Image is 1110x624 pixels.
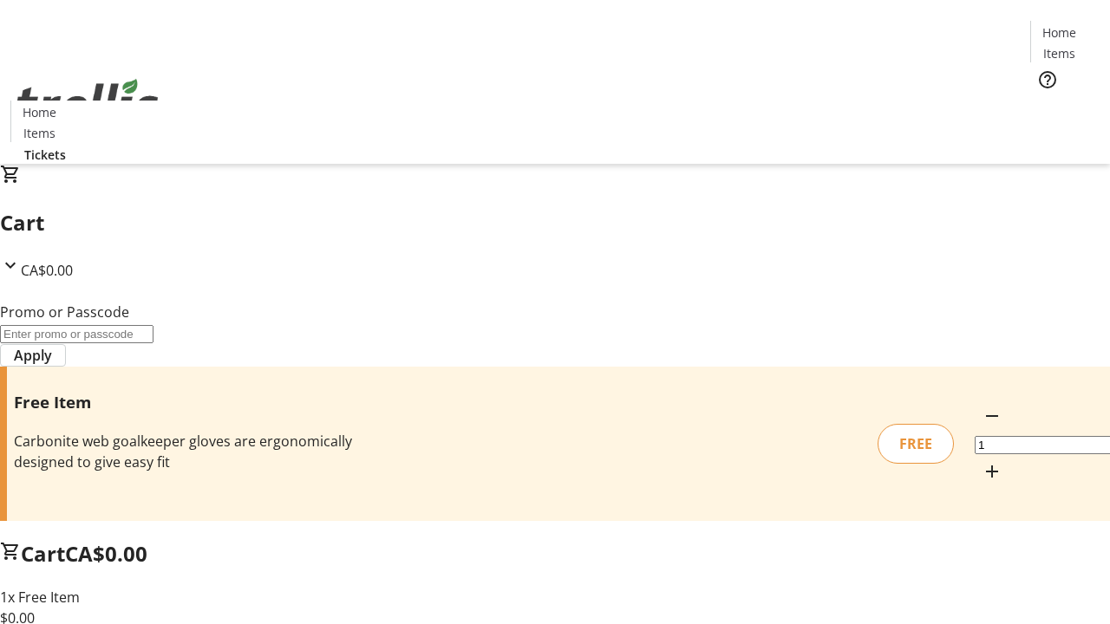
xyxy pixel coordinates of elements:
[1030,62,1065,97] button: Help
[1031,44,1087,62] a: Items
[1030,101,1100,119] a: Tickets
[878,424,954,464] div: FREE
[14,390,393,414] h3: Free Item
[14,345,52,366] span: Apply
[10,60,165,146] img: Orient E2E Organization ELzzEJYDvm's Logo
[1043,44,1075,62] span: Items
[23,103,56,121] span: Home
[11,103,67,121] a: Home
[975,399,1009,433] button: Decrement by one
[21,261,73,280] span: CA$0.00
[1031,23,1087,42] a: Home
[10,146,80,164] a: Tickets
[14,431,393,472] div: Carbonite web goalkeeper gloves are ergonomically designed to give easy fit
[975,454,1009,489] button: Increment by one
[1042,23,1076,42] span: Home
[23,124,55,142] span: Items
[24,146,66,164] span: Tickets
[65,539,147,568] span: CA$0.00
[1044,101,1086,119] span: Tickets
[11,124,67,142] a: Items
